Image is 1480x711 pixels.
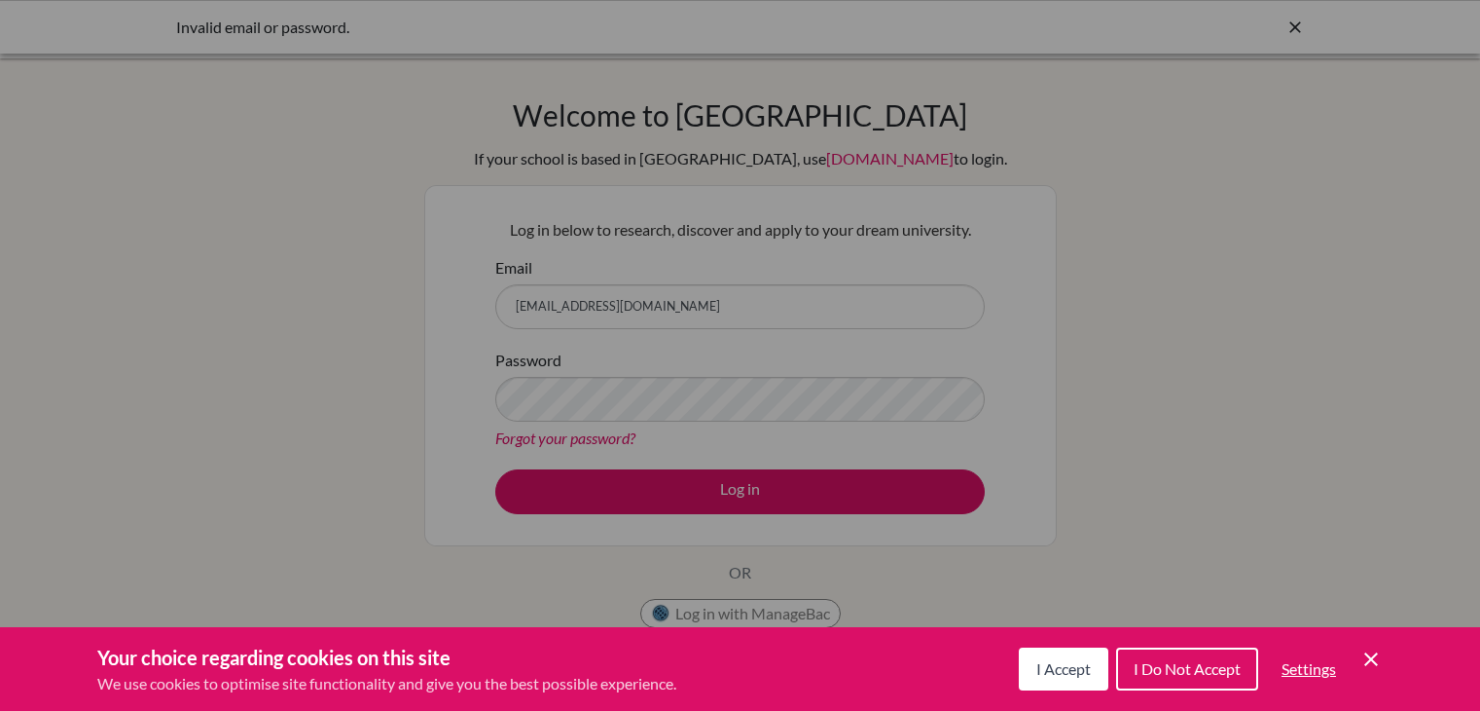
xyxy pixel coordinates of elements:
[1359,648,1383,671] button: Save and close
[97,672,676,695] p: We use cookies to optimise site functionality and give you the best possible experience.
[97,643,676,672] h3: Your choice regarding cookies on this site
[1281,659,1336,678] span: Settings
[1036,659,1091,678] span: I Accept
[1116,648,1258,691] button: I Do Not Accept
[1019,648,1108,691] button: I Accept
[1266,650,1352,689] button: Settings
[1134,659,1241,678] span: I Do Not Accept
